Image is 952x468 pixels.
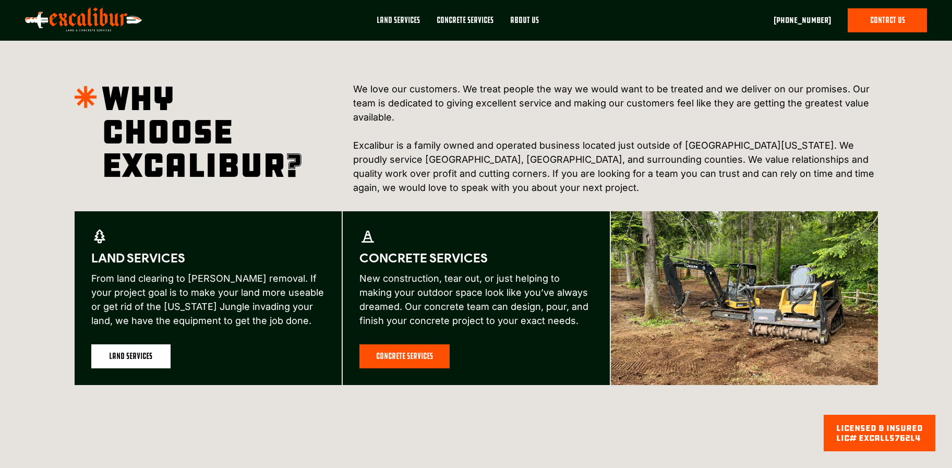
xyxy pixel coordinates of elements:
p: From land clearing to [PERSON_NAME] removal. If your project goal is to make your land more useab... [91,271,325,328]
a: contact us [848,8,927,32]
a: concrete services [359,344,450,368]
p: New construction, tear out, or just helping to making your outdoor space look like you’ve always ... [359,271,593,328]
a: [PHONE_NUMBER] [774,14,831,27]
div: licensed & Insured lic# EXCALLS762L4 [836,423,923,443]
p: We love our customers. We treat people the way we would want to be treated and we deliver on our ... [353,82,877,195]
a: About Us [502,8,547,41]
a: land services [91,344,171,368]
h2: Why Choose Excalibur? [102,82,303,195]
h3: Land services [91,250,185,266]
div: About Us [510,15,539,26]
h3: concrete services [359,250,488,266]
